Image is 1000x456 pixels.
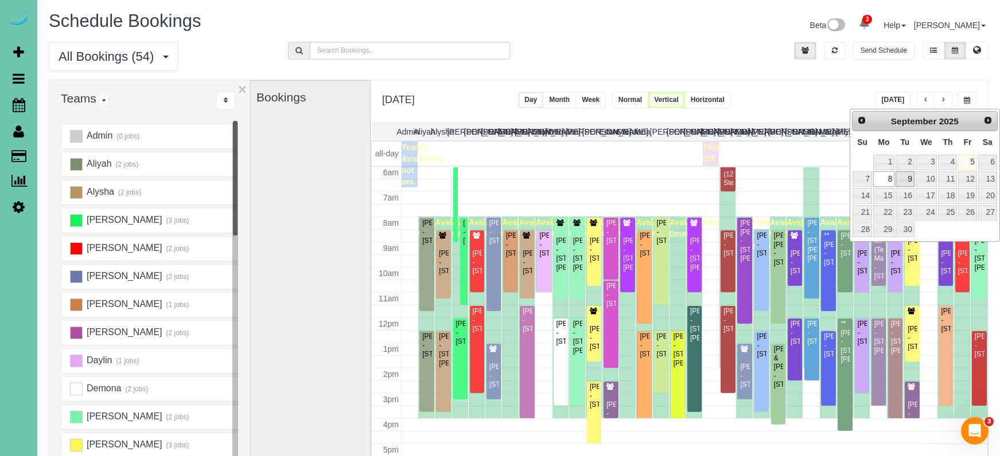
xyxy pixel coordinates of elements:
th: Gretel [616,123,633,140]
small: (2 jobs) [165,329,189,337]
span: Available time [820,218,855,238]
small: (1 jobs) [165,301,189,309]
div: [PERSON_NAME] - [STREET_ADDRESS] [907,237,917,263]
a: Next [980,113,996,129]
span: 11am [379,294,399,303]
a: 30 [896,222,914,237]
span: Tuesday [900,137,909,147]
th: [PERSON_NAME] [464,123,481,140]
h3: Bookings [256,91,364,104]
small: (2 jobs) [165,413,189,421]
a: Beta [810,21,846,30]
span: [PERSON_NAME] [85,439,162,449]
a: 7 [853,171,872,187]
span: 9am [383,243,399,253]
small: (2 jobs) [165,245,189,253]
div: [PERSON_NAME] - [STREET_ADDRESS][PERSON_NAME] [673,332,683,368]
div: **[PERSON_NAME] - [STREET_ADDRESS] [823,231,833,267]
small: (0 jobs) [115,132,140,140]
div: [PERSON_NAME] - [STREET_ADDRESS] [489,363,499,389]
div: [PERSON_NAME] - [STREET_ADDRESS] [422,219,431,245]
span: Available time [670,218,705,238]
div: [PERSON_NAME] - [STREET_ADDRESS][PERSON_NAME] [874,320,884,355]
div: [PERSON_NAME] - [STREET_ADDRESS] [639,231,649,258]
span: 3 [985,417,994,426]
span: Available time [535,218,570,238]
th: [PERSON_NAME] [751,123,768,140]
th: [PERSON_NAME] [650,123,667,140]
div: [PERSON_NAME] [PERSON_NAME] - [STREET_ADDRESS] [773,231,783,267]
a: 23 [896,205,914,221]
span: Daylin [85,355,112,365]
a: 26 [958,205,976,221]
a: 2 [896,155,914,170]
a: 27 [978,205,997,221]
div: [PERSON_NAME] (TECH MASTERS) (Tech Masters) - [STREET_ADDRESS] [874,219,884,281]
div: [PERSON_NAME] - [STREET_ADDRESS][PERSON_NAME] [573,320,582,355]
span: Saturday [983,137,993,147]
th: [PERSON_NAME] [785,123,801,140]
span: 2pm [383,369,399,379]
div: [PERSON_NAME] - [STREET_ADDRESS][PERSON_NAME] [556,237,566,272]
div: [PERSON_NAME] & [PERSON_NAME] - [STREET_ADDRESS] [773,345,783,389]
div: [PERSON_NAME] - [STREET_ADDRESS] [656,332,666,359]
span: 2025 [939,116,959,126]
div: [PERSON_NAME] - [STREET_ADDRESS] [606,219,616,245]
a: Help [884,21,906,30]
span: Alysha [85,187,114,196]
div: [PERSON_NAME] - [STREET_ADDRESS] [522,307,532,333]
div: [PERSON_NAME] - [STREET_ADDRESS] [823,332,833,359]
span: [PERSON_NAME] [85,299,162,309]
span: Prev [857,116,866,125]
div: [PERSON_NAME] - [STREET_ADDRESS] [974,332,985,359]
div: [PERSON_NAME] - [STREET_ADDRESS] [723,307,733,333]
div: [PERSON_NAME] - [STREET_ADDRESS] [907,325,917,351]
span: Sunday [857,137,867,147]
div: [PERSON_NAME] - [STREET_ADDRESS] [740,363,749,389]
th: [PERSON_NAME] [498,123,515,140]
div: [PERSON_NAME] - [STREET_ADDRESS] [790,320,800,346]
div: ... [216,92,235,109]
span: 8am [383,218,399,227]
small: (2 jobs) [114,160,139,168]
th: [PERSON_NAME] [701,123,717,140]
button: [DATE] [876,92,911,108]
a: 5 [958,155,976,170]
div: [PERSON_NAME] - [STREET_ADDRESS] [723,231,733,258]
div: [PERSON_NAME] - [STREET_ADDRESS] [422,332,431,359]
iframe: Intercom live chat [961,417,989,445]
div: [PERSON_NAME] - [STREET_ADDRESS][PERSON_NAME] [690,307,699,343]
div: [PERSON_NAME] - [STREET_ADDRESS][PERSON_NAME] [690,237,699,272]
th: Esme [599,123,616,140]
span: Available time [736,218,771,238]
div: [PERSON_NAME] - [STREET_ADDRESS] [539,231,548,258]
span: 10am [379,269,399,278]
button: Horizontal [684,92,731,108]
span: 7am [383,193,399,202]
th: [PERSON_NAME] [768,123,785,140]
img: New interface [826,18,845,33]
span: Available time [552,218,587,238]
span: Available time [586,218,621,238]
th: Jada [633,123,649,140]
th: Marbelly [819,123,835,140]
div: [PERSON_NAME] - [STREET_ADDRESS] [438,249,448,276]
span: Available time [418,218,453,238]
th: [PERSON_NAME] [717,123,734,140]
a: 14 [853,188,872,203]
div: [PERSON_NAME] - [STREET_ADDRESS] [639,332,649,359]
span: Next [983,116,993,125]
span: 5pm [383,445,399,454]
a: 15 [873,188,894,203]
div: [PERSON_NAME] - [STREET_ADDRESS] [656,219,666,245]
th: Kasi [734,123,751,140]
div: **[PERSON_NAME] - [STREET_ADDRESS][PERSON_NAME] [840,320,850,364]
span: Available time [452,218,487,238]
small: (3 jobs) [165,217,189,225]
a: 13 [978,171,997,187]
span: [PERSON_NAME] [85,215,162,225]
div: [PERSON_NAME] - [STREET_ADDRESS][PERSON_NAME][PERSON_NAME] [807,219,816,263]
img: Automaid Logo [7,11,30,27]
th: Daylin [532,123,548,140]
